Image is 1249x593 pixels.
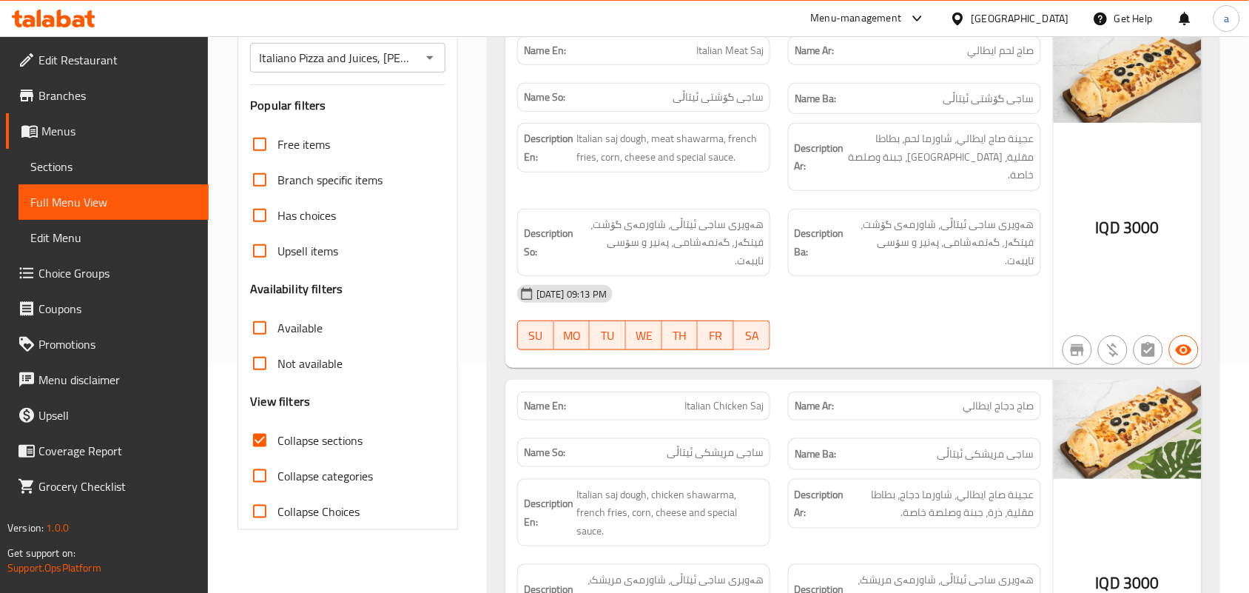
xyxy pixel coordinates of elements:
[968,43,1034,58] span: صاج لحم ايطالي
[38,335,197,353] span: Promotions
[696,43,764,58] span: Italian Meat Saj
[517,321,554,350] button: SU
[7,518,44,537] span: Version:
[811,10,902,27] div: Menu-management
[795,224,844,261] strong: Description Ba:
[795,398,835,414] strong: Name Ar:
[7,558,101,577] a: Support.OpsPlatform
[1096,213,1120,242] span: IQD
[6,326,209,362] a: Promotions
[1134,335,1163,365] button: Not has choices
[6,433,209,469] a: Coverage Report
[524,43,566,58] strong: Name En:
[596,325,620,346] span: TU
[734,321,770,350] button: SA
[795,486,844,522] strong: Description Ar:
[38,406,197,424] span: Upsell
[18,149,209,184] a: Sections
[6,255,209,291] a: Choice Groups
[632,325,656,346] span: WE
[524,224,573,261] strong: Description So:
[6,78,209,113] a: Branches
[1098,335,1128,365] button: Purchased item
[277,319,323,337] span: Available
[740,325,764,346] span: SA
[18,184,209,220] a: Full Menu View
[277,171,383,189] span: Branch specific items
[6,42,209,78] a: Edit Restaurant
[41,122,197,140] span: Menus
[795,139,844,175] strong: Description Ar:
[554,321,590,350] button: MO
[847,215,1034,270] span: هەویری ساجی ئیتاڵی، شاورمەی گۆشت، فینگەر، گەنمەشامی، پەنیر و سۆسی تایبەت.
[250,393,310,410] h3: View filters
[576,486,764,540] span: Italian saj dough, chicken shawarma, french fries, corn, cheese and special sauce.
[937,445,1034,463] span: ساجی مریشکی ئیتاڵی
[795,43,835,58] strong: Name Ar:
[38,87,197,104] span: Branches
[46,518,69,537] span: 1.0.0
[684,398,764,414] span: Italian Chicken Saj
[277,432,363,449] span: Collapse sections
[38,264,197,282] span: Choice Groups
[847,130,1034,184] span: عجينة صاج ايطالي، شاورما لحم، بطاطا مقلية، ذرة، جبنة وصلصة خاصة.
[524,445,565,460] strong: Name So:
[1123,213,1159,242] span: 3000
[30,158,197,175] span: Sections
[7,543,75,563] span: Get support on:
[18,220,209,255] a: Edit Menu
[698,321,734,350] button: FR
[963,398,1034,414] span: صاج دجاج ايطالي
[590,321,626,350] button: TU
[524,325,548,346] span: SU
[420,47,440,68] button: Open
[667,445,764,460] span: ساجی مریشکی ئیتاڵی
[1224,10,1229,27] span: a
[250,281,343,298] h3: Availability filters
[704,325,728,346] span: FR
[30,193,197,211] span: Full Menu View
[847,486,1034,522] span: عجينة صاج ايطالي، شاورما دجاج، بطاطا مقلية، ذرة، جبنة وصلصة خاصة.
[1054,24,1202,123] img: 1_grill%D8%B5%D8%A7%D8%AC_%D8%A7%D9%8A%D8%B7%D8%A7%D9%84%D9%8A_%D9%84%D8%AD%D9%85kara638957277498...
[6,291,209,326] a: Coupons
[277,242,338,260] span: Upsell items
[38,51,197,69] span: Edit Restaurant
[795,445,837,463] strong: Name Ba:
[943,90,1034,108] span: ساجی گۆشتی ئیتاڵی
[38,371,197,389] span: Menu disclaimer
[277,135,330,153] span: Free items
[38,300,197,318] span: Coupons
[576,215,764,270] span: هەویری ساجی ئیتاڵی، شاورمەی گۆشت، فینگەر، گەنمەشامی، پەنیر و سۆسی تایبەت.
[277,207,336,224] span: Has choices
[6,362,209,398] a: Menu disclaimer
[668,325,693,346] span: TH
[277,503,360,520] span: Collapse Choices
[30,229,197,247] span: Edit Menu
[38,478,197,495] span: Grocery Checklist
[795,90,837,108] strong: Name Ba:
[531,287,613,301] span: [DATE] 09:13 PM
[626,321,662,350] button: WE
[6,469,209,504] a: Grocery Checklist
[277,467,373,485] span: Collapse categories
[576,130,764,166] span: Italian saj dough, meat shawarma, french fries, corn, cheese and special sauce.
[38,442,197,460] span: Coverage Report
[560,325,585,346] span: MO
[1063,335,1092,365] button: Not branch specific item
[1054,380,1202,478] img: 1_grill%D8%B5%D8%A7%D8%AC_%D8%A7%D9%8A%D8%B7%D8%A7%D9%84%D9%8A_%D8%AF%D8%AC%D8%A7%D8%ACkar6389572...
[277,355,343,372] span: Not available
[524,398,566,414] strong: Name En:
[662,321,698,350] button: TH
[6,398,209,433] a: Upsell
[524,130,573,166] strong: Description En:
[524,90,565,105] strong: Name So:
[6,113,209,149] a: Menus
[972,10,1069,27] div: [GEOGRAPHIC_DATA]
[673,90,764,105] span: ساجی گۆشتی ئیتاڵی
[524,495,573,531] strong: Description En:
[250,97,445,114] h3: Popular filters
[1169,335,1199,365] button: Available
